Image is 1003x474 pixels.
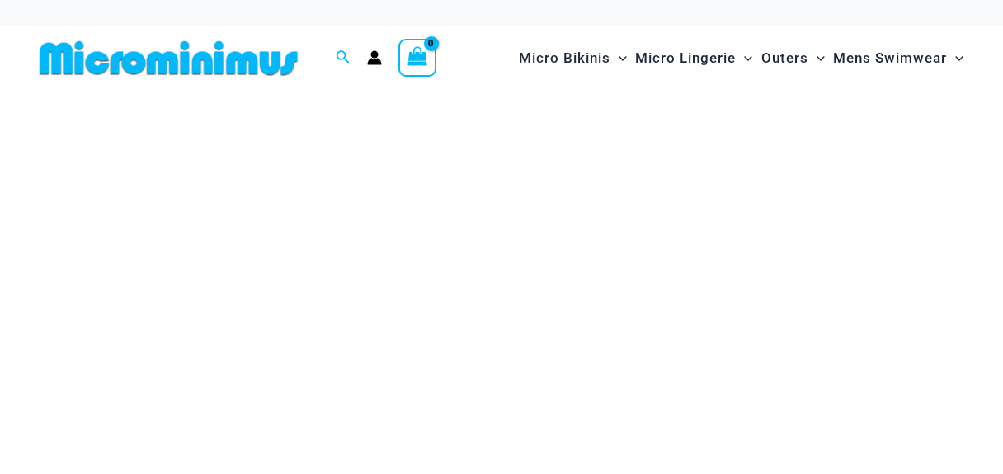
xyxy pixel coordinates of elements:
[757,33,829,83] a: OutersMenu ToggleMenu Toggle
[829,33,968,83] a: Mens SwimwearMenu ToggleMenu Toggle
[512,31,970,86] nav: Site Navigation
[367,50,382,65] a: Account icon link
[736,37,752,79] span: Menu Toggle
[761,37,808,79] span: Outers
[808,37,825,79] span: Menu Toggle
[515,33,631,83] a: Micro BikinisMenu ToggleMenu Toggle
[336,48,351,68] a: Search icon link
[833,37,947,79] span: Mens Swimwear
[947,37,963,79] span: Menu Toggle
[33,40,304,77] img: MM SHOP LOGO FLAT
[610,37,627,79] span: Menu Toggle
[631,33,756,83] a: Micro LingerieMenu ToggleMenu Toggle
[398,39,436,77] a: View Shopping Cart, empty
[635,37,736,79] span: Micro Lingerie
[519,37,610,79] span: Micro Bikinis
